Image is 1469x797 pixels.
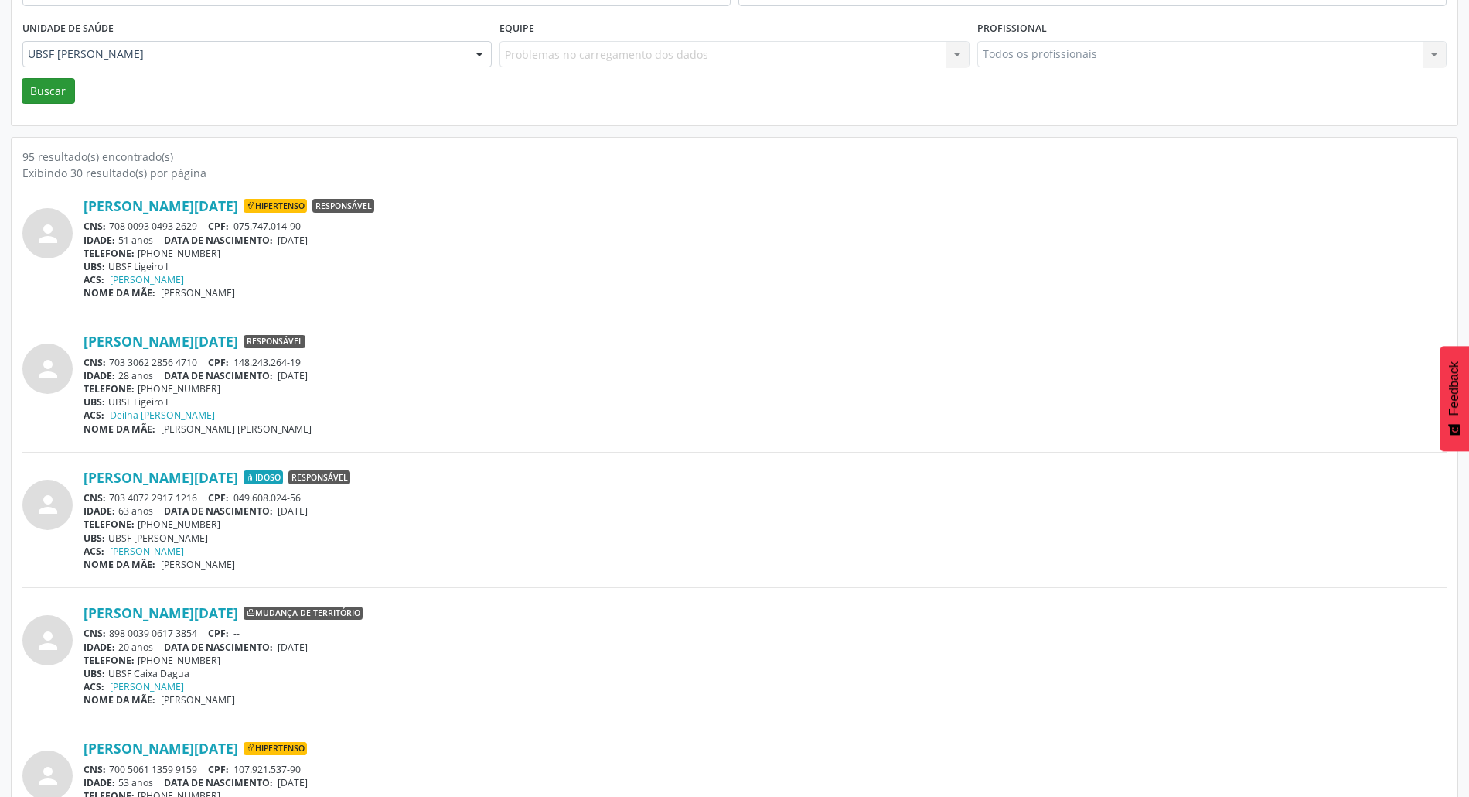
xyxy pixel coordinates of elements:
[84,491,106,505] span: CNS:
[161,693,235,706] span: [PERSON_NAME]
[84,604,238,621] a: [PERSON_NAME][DATE]
[244,742,307,756] span: Hipertenso
[161,422,312,436] span: [PERSON_NAME] [PERSON_NAME]
[164,369,273,382] span: DATA DE NASCIMENTO:
[84,532,105,545] span: UBS:
[208,220,229,233] span: CPF:
[288,470,350,484] span: Responsável
[34,491,62,518] i: person
[22,149,1447,165] div: 95 resultado(s) encontrado(s)
[84,518,135,531] span: TELEFONE:
[34,355,62,383] i: person
[84,395,105,409] span: UBS:
[22,78,75,104] button: Buscar
[278,369,308,382] span: [DATE]
[244,470,283,484] span: Idoso
[84,693,155,706] span: NOME DA MÃE:
[84,409,104,422] span: ACS:
[1447,361,1461,416] span: Feedback
[164,505,273,518] span: DATA DE NASCIMENTO:
[84,654,1447,667] div: [PHONE_NUMBER]
[278,641,308,654] span: [DATE]
[161,286,235,299] span: [PERSON_NAME]
[34,220,62,248] i: person
[278,776,308,789] span: [DATE]
[34,762,62,790] i: person
[244,607,363,621] span: Mudança de território
[84,505,1447,518] div: 63 anos
[164,776,273,789] span: DATA DE NASCIMENTO:
[110,273,184,286] a: [PERSON_NAME]
[84,558,155,571] span: NOME DA MÃE:
[244,199,307,213] span: Hipertenso
[233,356,301,369] span: 148.243.264-19
[110,680,184,693] a: [PERSON_NAME]
[208,491,229,505] span: CPF:
[84,273,104,286] span: ACS:
[278,234,308,247] span: [DATE]
[84,234,1447,247] div: 51 anos
[84,382,135,395] span: TELEFONE:
[84,667,105,680] span: UBS:
[84,532,1447,545] div: UBSF [PERSON_NAME]
[161,558,235,571] span: [PERSON_NAME]
[244,335,305,349] span: Responsável
[84,654,135,667] span: TELEFONE:
[84,247,1447,260] div: [PHONE_NUMBER]
[84,369,115,382] span: IDADE:
[22,17,114,41] label: Unidade de saúde
[312,199,374,213] span: Responsável
[84,518,1447,531] div: [PHONE_NUMBER]
[84,627,1447,640] div: 898 0039 0617 3854
[84,220,106,233] span: CNS:
[84,469,238,486] a: [PERSON_NAME][DATE]
[110,409,215,422] a: Deilha [PERSON_NAME]
[34,627,62,655] i: person
[28,46,460,62] span: UBSF [PERSON_NAME]
[84,740,238,757] a: [PERSON_NAME][DATE]
[164,641,273,654] span: DATA DE NASCIMENTO:
[233,763,301,776] span: 107.921.537-90
[84,627,106,640] span: CNS:
[208,763,229,776] span: CPF:
[278,505,308,518] span: [DATE]
[84,641,115,654] span: IDADE:
[208,356,229,369] span: CPF:
[84,667,1447,680] div: UBSF Caixa Dagua
[84,356,1447,369] div: 703 3062 2856 4710
[164,234,273,247] span: DATA DE NASCIMENTO:
[84,422,155,436] span: NOME DA MÃE:
[233,627,240,640] span: --
[84,382,1447,395] div: [PHONE_NUMBER]
[22,165,1447,181] div: Exibindo 30 resultado(s) por página
[84,395,1447,409] div: UBSF Ligeiro I
[977,17,1047,41] label: Profissional
[1440,346,1469,451] button: Feedback - Mostrar pesquisa
[84,505,115,518] span: IDADE:
[84,545,104,558] span: ACS:
[84,197,238,214] a: [PERSON_NAME][DATE]
[499,17,534,41] label: Equipe
[84,260,1447,273] div: UBSF Ligeiro I
[84,763,106,776] span: CNS:
[84,641,1447,654] div: 20 anos
[233,220,301,233] span: 075.747.014-90
[84,286,155,299] span: NOME DA MÃE:
[208,627,229,640] span: CPF:
[84,763,1447,776] div: 700 5061 1359 9159
[84,776,115,789] span: IDADE:
[84,356,106,369] span: CNS:
[84,680,104,693] span: ACS:
[110,545,184,558] a: [PERSON_NAME]
[84,776,1447,789] div: 53 anos
[84,369,1447,382] div: 28 anos
[84,491,1447,505] div: 703 4072 2917 1216
[84,260,105,273] span: UBS:
[84,333,238,350] a: [PERSON_NAME][DATE]
[84,220,1447,233] div: 708 0093 0493 2629
[84,247,135,260] span: TELEFONE:
[233,491,301,505] span: 049.608.024-56
[84,234,115,247] span: IDADE:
